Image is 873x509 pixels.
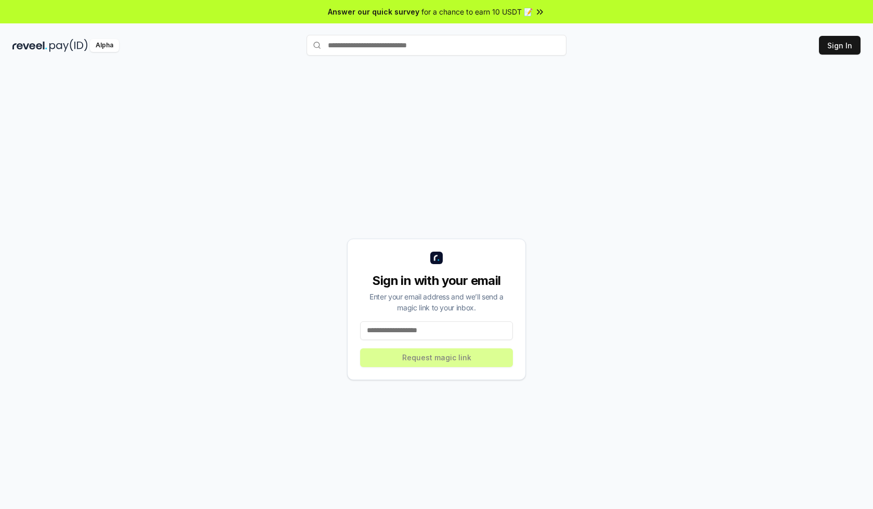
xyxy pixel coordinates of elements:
[430,252,443,264] img: logo_small
[360,272,513,289] div: Sign in with your email
[90,39,119,52] div: Alpha
[328,6,419,17] span: Answer our quick survey
[360,291,513,313] div: Enter your email address and we’ll send a magic link to your inbox.
[49,39,88,52] img: pay_id
[12,39,47,52] img: reveel_dark
[421,6,533,17] span: for a chance to earn 10 USDT 📝
[819,36,861,55] button: Sign In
